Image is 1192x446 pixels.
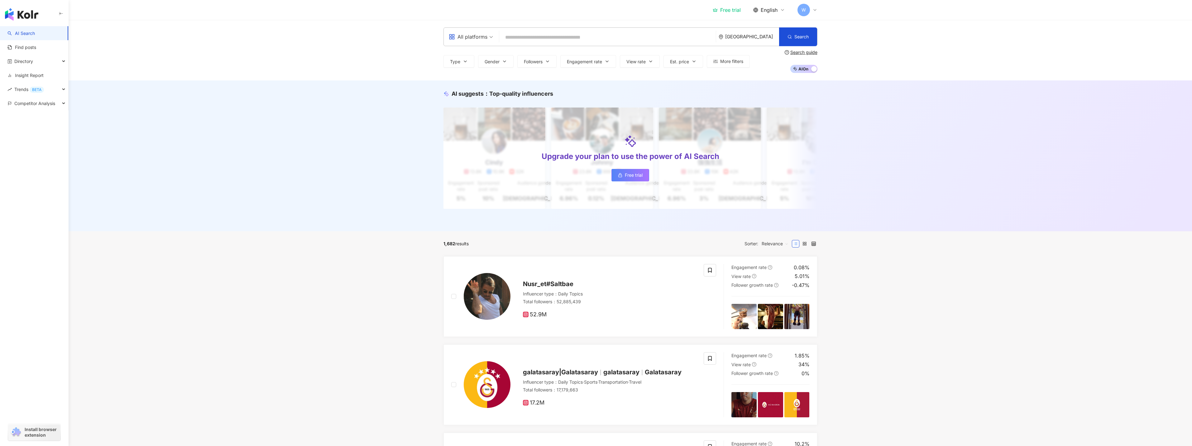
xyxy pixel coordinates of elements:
button: Type [443,55,474,68]
span: Competitor Analysis [14,96,55,110]
img: chrome extension [10,427,22,437]
button: Followers [517,55,557,68]
span: galatasaray [603,368,639,376]
div: Total followers ： 17,179,663 [523,387,697,393]
img: post-image [784,392,810,417]
div: 1.85% [795,352,810,359]
span: question-circle [785,50,789,55]
span: Engagement rate [567,59,602,64]
img: logo [5,8,38,21]
div: All platforms [449,32,487,42]
span: Nusr_et#Saltbae [523,280,573,288]
span: question-circle [768,442,772,446]
span: Engagement rate [731,353,767,358]
img: post-image [758,304,783,329]
img: KOL Avatar [464,361,510,408]
a: Free trial [713,7,741,13]
div: 5.01% [795,273,810,280]
span: · [583,379,584,385]
div: Influencer type ： [523,379,697,385]
div: AI suggests ： [452,90,553,98]
button: More filters [707,55,750,68]
span: Follower growth rate [731,371,773,376]
button: Gender [478,55,514,68]
span: Directory [14,54,33,68]
span: Trends [14,82,44,96]
span: English [761,7,778,13]
button: View rate [620,55,660,68]
a: searchAI Search [7,30,35,36]
span: More filters [720,59,743,64]
span: Transportation [598,379,628,385]
span: appstore [449,34,455,40]
img: post-image [731,304,757,329]
div: Search guide [790,50,817,55]
span: Travel [629,379,641,385]
a: Insight Report [7,72,44,79]
span: Engagement rate [731,265,767,270]
div: 0% [802,370,810,377]
button: Engagement rate [560,55,616,68]
img: post-image [731,392,757,417]
span: question-circle [752,274,756,278]
span: W [802,7,806,13]
span: Follower growth rate [731,282,773,288]
span: question-circle [768,353,772,358]
span: Daily Topics [558,291,583,296]
div: results [443,241,469,246]
div: BETA [30,87,44,93]
span: 17.2M [523,400,544,406]
span: 52.9M [523,311,547,318]
img: post-image [758,392,783,417]
a: Free trial [611,169,649,181]
img: post-image [784,304,810,329]
span: Est. price [670,59,689,64]
span: 1,682 [443,241,455,246]
span: Daily Topics [558,379,583,385]
span: View rate [731,362,751,367]
button: Est. price [663,55,703,68]
span: question-circle [774,283,778,287]
span: Gender [485,59,500,64]
span: Type [450,59,460,64]
a: KOL Avatargalatasaray|GalatasaraygalatasarayGalatasarayInfluencer type：Daily Topics·Sports·Transp... [443,344,817,425]
span: · [597,379,598,385]
span: galatasaray|Galatasaray [523,368,598,376]
span: question-circle [768,265,772,270]
span: View rate [626,59,646,64]
div: Influencer type ： [523,291,697,297]
span: Free trial [625,173,643,178]
div: Sorter: [744,239,792,249]
div: Upgrade your plan to use the power of AI Search [542,151,719,162]
span: question-circle [752,362,756,367]
span: Install browser extension [25,427,59,438]
button: Search [779,27,817,46]
div: Total followers ： 52,885,439 [523,299,697,305]
span: Followers [524,59,543,64]
a: chrome extensionInstall browser extension [8,424,60,441]
div: 0.08% [794,264,810,271]
div: [GEOGRAPHIC_DATA] [725,34,779,39]
span: Relevance [762,239,788,249]
div: -0.47% [792,282,810,289]
span: Search [794,34,809,39]
span: rise [7,87,12,92]
span: View rate [731,274,751,279]
span: environment [719,35,723,39]
a: Find posts [7,44,36,50]
div: 34% [798,361,810,368]
span: Galatasaray [645,368,682,376]
a: KOL AvatarNusr_et#SaltbaeInfluencer type：Daily TopicsTotal followers：52,885,43952.9MEngagement ra... [443,256,817,337]
span: question-circle [774,371,778,376]
span: · [628,379,629,385]
span: Top-quality influencers [489,90,553,97]
img: KOL Avatar [464,273,510,320]
span: Sports [584,379,597,385]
